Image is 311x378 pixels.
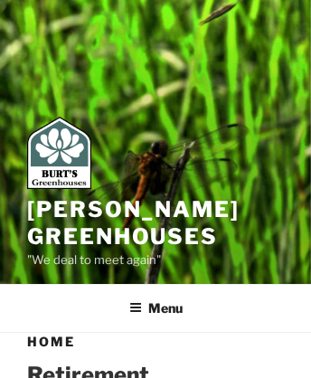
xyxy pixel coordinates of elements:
[27,196,240,250] a: [PERSON_NAME] Greenhouses
[27,250,284,270] p: "We deal to meet again"
[27,333,284,351] h1: Home
[27,117,91,189] img: Burt's Greenhouses
[117,286,195,330] button: Menu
